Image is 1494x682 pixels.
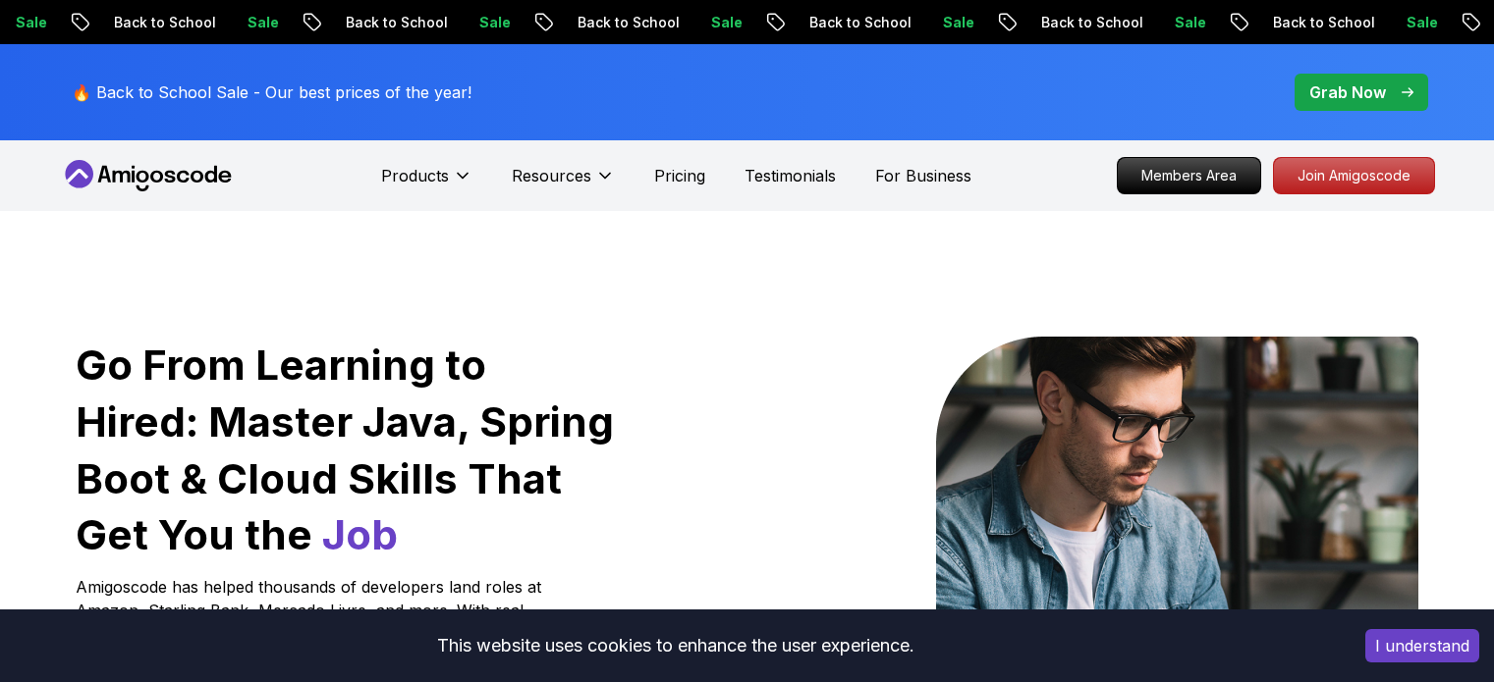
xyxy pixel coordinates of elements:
div: This website uses cookies to enhance the user experience. [15,624,1336,667]
a: Testimonials [745,164,836,187]
p: Sale [694,13,757,32]
p: Back to School [793,13,926,32]
button: Resources [512,164,615,203]
p: Back to School [561,13,694,32]
button: Accept cookies [1365,629,1479,662]
p: Members Area [1118,158,1260,193]
a: Pricing [654,164,705,187]
p: Back to School [1024,13,1158,32]
a: For Business [875,164,971,187]
p: Back to School [1256,13,1390,32]
a: Join Amigoscode [1273,157,1435,194]
p: Sale [1158,13,1221,32]
p: Resources [512,164,591,187]
p: Products [381,164,449,187]
h1: Go From Learning to Hired: Master Java, Spring Boot & Cloud Skills That Get You the [76,337,617,563]
p: Sale [231,13,294,32]
p: Sale [1390,13,1453,32]
a: Members Area [1117,157,1261,194]
p: Back to School [97,13,231,32]
p: Sale [926,13,989,32]
p: Join Amigoscode [1274,158,1434,193]
button: Products [381,164,472,203]
span: Job [322,509,398,559]
p: Amigoscode has helped thousands of developers land roles at Amazon, Starling Bank, Mercado Livre,... [76,575,547,669]
p: 🔥 Back to School Sale - Our best prices of the year! [72,80,471,104]
p: Back to School [329,13,463,32]
p: Sale [463,13,526,32]
p: Grab Now [1309,80,1386,104]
